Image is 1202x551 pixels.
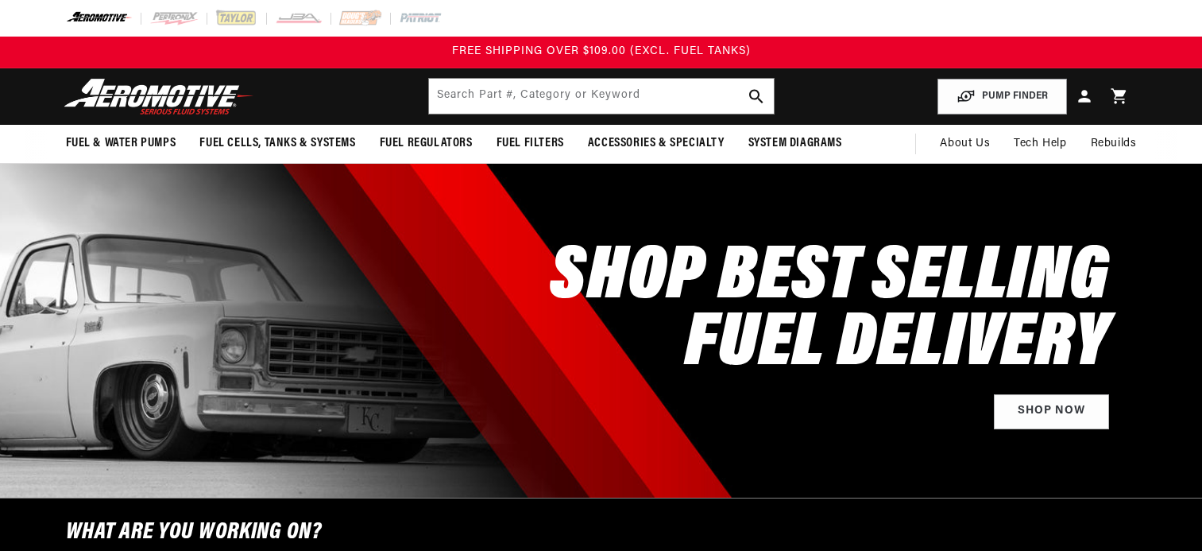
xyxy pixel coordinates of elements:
[54,125,188,162] summary: Fuel & Water Pumps
[429,79,774,114] input: Search by Part Number, Category or Keyword
[66,135,176,152] span: Fuel & Water Pumps
[199,135,355,152] span: Fuel Cells, Tanks & Systems
[736,125,854,162] summary: System Diagrams
[380,135,473,152] span: Fuel Regulators
[1002,125,1078,163] summary: Tech Help
[940,138,990,149] span: About Us
[550,245,1108,378] h2: SHOP BEST SELLING FUEL DELIVERY
[576,125,736,162] summary: Accessories & Specialty
[1079,125,1149,163] summary: Rebuilds
[994,394,1109,430] a: Shop Now
[928,125,1002,163] a: About Us
[1091,135,1137,153] span: Rebuilds
[368,125,485,162] summary: Fuel Regulators
[497,135,564,152] span: Fuel Filters
[937,79,1067,114] button: PUMP FINDER
[1014,135,1066,153] span: Tech Help
[748,135,842,152] span: System Diagrams
[452,45,751,57] span: FREE SHIPPING OVER $109.00 (EXCL. FUEL TANKS)
[187,125,367,162] summary: Fuel Cells, Tanks & Systems
[485,125,576,162] summary: Fuel Filters
[60,78,258,115] img: Aeromotive
[739,79,774,114] button: search button
[588,135,725,152] span: Accessories & Specialty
